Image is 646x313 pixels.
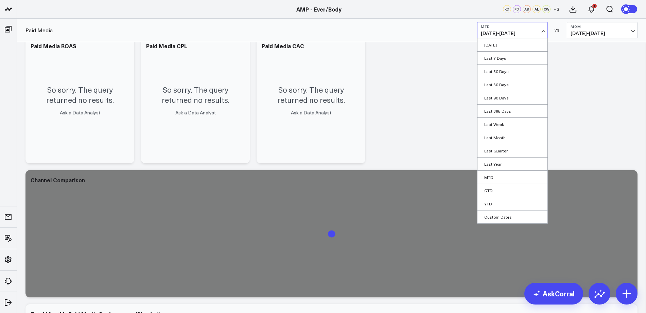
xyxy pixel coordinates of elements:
div: Paid Media ROAS [31,42,76,50]
a: AMP - Ever/Body [296,5,342,13]
button: MoM[DATE]-[DATE] [567,22,638,38]
div: AB [523,5,531,13]
p: So sorry. The query returned no results. [148,85,243,105]
a: [DATE] [477,38,547,51]
div: KD [503,5,511,13]
a: Ask a Data Analyst [291,109,331,116]
a: Last Month [477,131,547,144]
a: Paid Media [25,26,53,34]
b: MoM [571,24,634,29]
a: AskCorral [524,283,583,305]
a: Ask a Data Analyst [175,109,216,116]
a: QTD [477,184,547,197]
div: 1 [592,4,597,8]
a: Last 90 Days [477,91,547,104]
span: [DATE] - [DATE] [571,31,634,36]
span: [DATE] - [DATE] [481,31,544,36]
a: Last Week [477,118,547,131]
p: So sorry. The query returned no results. [32,85,127,105]
span: + 3 [554,7,559,12]
div: VS [551,28,563,32]
div: CW [542,5,551,13]
a: Last Year [477,158,547,170]
div: Paid Media CPL [146,42,187,50]
div: FD [513,5,521,13]
a: Custom Dates [477,210,547,223]
a: Last 7 Days [477,52,547,65]
b: MTD [481,24,544,29]
button: MTD[DATE]-[DATE] [477,22,548,38]
div: AL [532,5,541,13]
a: YTD [477,197,547,210]
div: Channel Comparison [31,176,85,184]
button: +3 [552,5,560,13]
a: Last Quarter [477,144,547,157]
a: Last 30 Days [477,65,547,78]
a: MTD [477,171,547,184]
a: Last 60 Days [477,78,547,91]
a: Last 365 Days [477,105,547,117]
p: So sorry. The query returned no results. [263,85,359,105]
a: Ask a Data Analyst [60,109,100,116]
div: Paid Media CAC [262,42,304,50]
